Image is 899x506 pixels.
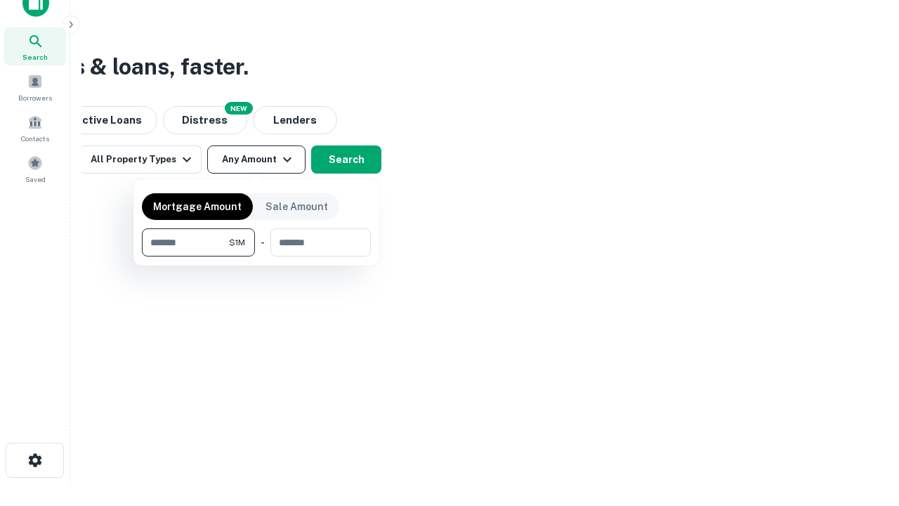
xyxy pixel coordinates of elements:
div: - [261,228,265,257]
span: $1M [229,236,245,249]
iframe: Chat Widget [829,394,899,461]
p: Sale Amount [265,199,328,214]
p: Mortgage Amount [153,199,242,214]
